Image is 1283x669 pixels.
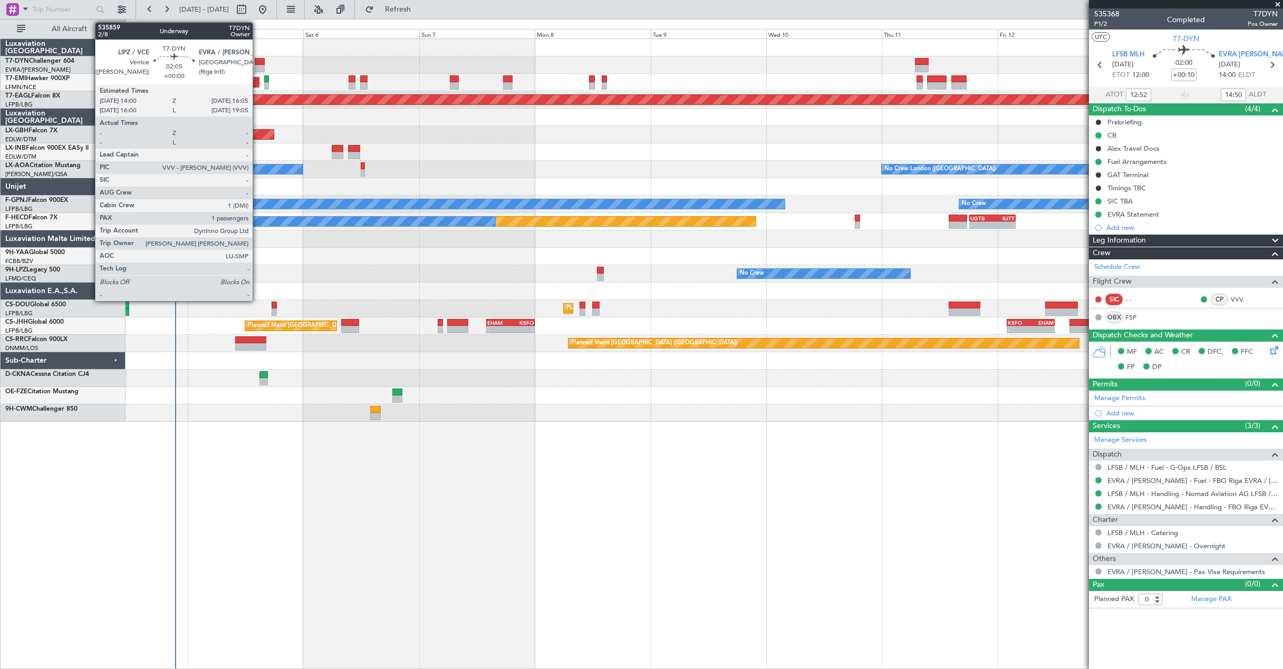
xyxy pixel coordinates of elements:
[1094,20,1120,28] span: P1/2
[1107,489,1278,498] a: LFSB / MLH - Handling - Nomad Aviation AG LFSB / MLH
[5,309,33,317] a: LFPB/LBG
[1238,70,1255,81] span: ELDT
[5,267,26,273] span: 9H-LPZ
[5,275,36,283] a: LFMD/CEQ
[1231,295,1255,304] a: VVV
[1107,197,1133,206] div: SIC TBA
[510,319,534,326] div: KSFO
[1245,103,1260,114] span: (4/4)
[1094,262,1140,273] a: Schedule Crew
[1127,362,1135,373] span: FP
[1245,578,1260,589] span: (0/0)
[1221,89,1246,101] input: --:--
[5,302,66,308] a: CS-DOUGlobal 6500
[5,336,67,343] a: CS-RRCFalcon 900LX
[1031,326,1054,333] div: -
[740,266,764,282] div: No Crew
[5,197,28,203] span: F-GPNJ
[5,302,30,308] span: CS-DOU
[12,21,114,37] button: All Aircraft
[1248,20,1278,28] span: Pos Owner
[5,197,68,203] a: F-GPNJFalcon 900EX
[1219,60,1240,70] span: [DATE]
[190,196,215,212] div: No Crew
[5,153,36,161] a: EDLW/DTM
[5,58,74,64] a: T7-DYNChallenger 604
[1175,58,1192,69] span: 02:00
[5,336,28,343] span: CS-RRC
[188,29,303,38] div: Fri 5
[1107,118,1142,127] div: Prebriefing
[5,267,60,273] a: 9H-LPZLegacy 500
[1181,347,1190,357] span: CR
[5,58,29,64] span: T7-DYN
[5,371,31,377] span: D-CKNA
[1107,170,1149,179] div: GAT Terminal
[992,215,1015,221] div: RJTT
[651,29,766,38] div: Tue 9
[128,21,146,30] div: [DATE]
[5,222,33,230] a: LFPB/LBG
[1093,235,1146,247] span: Leg Information
[1093,276,1132,288] span: Flight Crew
[248,318,414,334] div: Planned Maint [GEOGRAPHIC_DATA] ([GEOGRAPHIC_DATA])
[5,162,30,169] span: LX-AOA
[1107,183,1146,192] div: Timings TBC
[5,145,89,151] a: LX-INBFalcon 900EX EASy II
[1105,312,1123,323] div: OBX
[1107,210,1159,219] div: EVRA Statement
[1245,378,1260,389] span: (0/0)
[510,326,534,333] div: -
[1094,8,1120,20] span: 535368
[1106,90,1123,100] span: ATOT
[5,93,31,99] span: T7-EAGL
[1106,223,1278,232] div: Add new
[1219,70,1236,81] span: 14:00
[5,406,78,412] a: 9H-CWMChallenger 850
[1093,449,1122,461] span: Dispatch
[487,319,510,326] div: EHAM
[5,101,33,109] a: LFPB/LBG
[5,145,26,151] span: LX-INB
[1105,294,1123,305] div: SIC
[5,327,33,335] a: LFPB/LBG
[376,6,420,13] span: Refresh
[1248,8,1278,20] span: T7DYN
[1093,553,1116,565] span: Others
[1132,70,1149,81] span: 12:00
[5,249,29,256] span: 9H-YAA
[1093,329,1193,342] span: Dispatch Checks and Weather
[1107,476,1278,485] a: EVRA / [PERSON_NAME] - Fuel - FBO Riga EVRA / [PERSON_NAME]
[1245,420,1260,431] span: (3/3)
[5,128,28,134] span: LX-GBH
[1093,379,1117,391] span: Permits
[1094,393,1145,404] a: Manage Permits
[1107,528,1178,537] a: LFSB / MLH - Catering
[1112,50,1145,60] span: LFSB MLH
[1107,144,1160,153] div: Alex Travel Docs
[5,135,36,143] a: EDLW/DTM
[884,161,996,177] div: No Crew London ([GEOGRAPHIC_DATA])
[5,170,67,178] a: [PERSON_NAME]/QSA
[74,161,193,177] div: No Crew [GEOGRAPHIC_DATA] (Dublin Intl)
[1152,362,1162,373] span: DP
[766,29,882,38] div: Wed 10
[5,93,60,99] a: T7-EAGLFalcon 8X
[1167,14,1205,25] div: Completed
[1031,319,1054,326] div: EHAM
[1126,89,1151,101] input: --:--
[1127,347,1137,357] span: MF
[566,300,732,316] div: Planned Maint [GEOGRAPHIC_DATA] ([GEOGRAPHIC_DATA])
[419,29,535,38] div: Sun 7
[1008,326,1031,333] div: -
[1125,313,1149,322] a: FSP
[1093,103,1146,115] span: Dispatch To-Dos
[998,29,1113,38] div: Fri 12
[1107,463,1227,472] a: LFSB / MLH - Fuel - G-Ops LFSB / BSL
[882,29,997,38] div: Thu 11
[535,29,650,38] div: Mon 8
[970,222,992,228] div: -
[1094,594,1134,605] label: Planned PAX
[5,319,64,325] a: CS-JHHGlobal 6000
[5,66,71,74] a: EVRA/[PERSON_NAME]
